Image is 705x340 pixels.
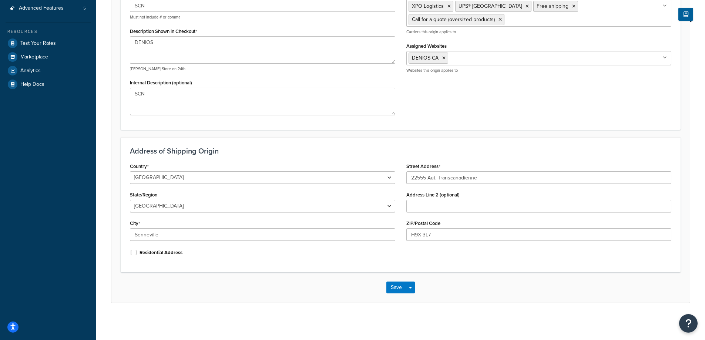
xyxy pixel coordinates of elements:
label: Assigned Websites [406,43,447,49]
span: Test Your Rates [20,40,56,47]
a: Advanced Features5 [6,1,91,15]
span: Free shipping [537,2,568,10]
button: Save [386,282,406,293]
span: UPS® [GEOGRAPHIC_DATA] [459,2,522,10]
span: DENIOS CA [412,54,439,62]
a: Analytics [6,64,91,77]
a: Help Docs [6,78,91,91]
span: 5 [83,5,86,11]
label: Internal Description (optional) [130,80,192,85]
label: Country [130,164,149,169]
button: Open Resource Center [679,314,698,333]
span: Advanced Features [19,5,64,11]
p: Must not include # or comma [130,14,395,20]
span: Help Docs [20,81,44,88]
label: Description Shown in Checkout [130,28,197,34]
span: Analytics [20,68,41,74]
label: Street Address [406,164,440,169]
button: Show Help Docs [678,8,693,21]
textarea: DENIOS [130,36,395,64]
label: ZIP/Postal Code [406,221,440,226]
span: XPO Logistics [412,2,444,10]
a: Test Your Rates [6,37,91,50]
a: Marketplace [6,50,91,64]
textarea: SCN [130,88,395,115]
p: Websites this origin applies to [406,68,672,73]
label: Residential Address [140,249,182,256]
li: Advanced Features [6,1,91,15]
span: Marketplace [20,54,48,60]
h3: Address of Shipping Origin [130,147,671,155]
p: Carriers this origin applies to [406,29,672,35]
label: City [130,221,140,226]
div: Resources [6,28,91,35]
p: [PERSON_NAME] Store on 24th [130,66,395,72]
label: Address Line 2 (optional) [406,192,460,198]
label: State/Region [130,192,157,198]
span: Call for a quote (oversized products) [412,16,495,23]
